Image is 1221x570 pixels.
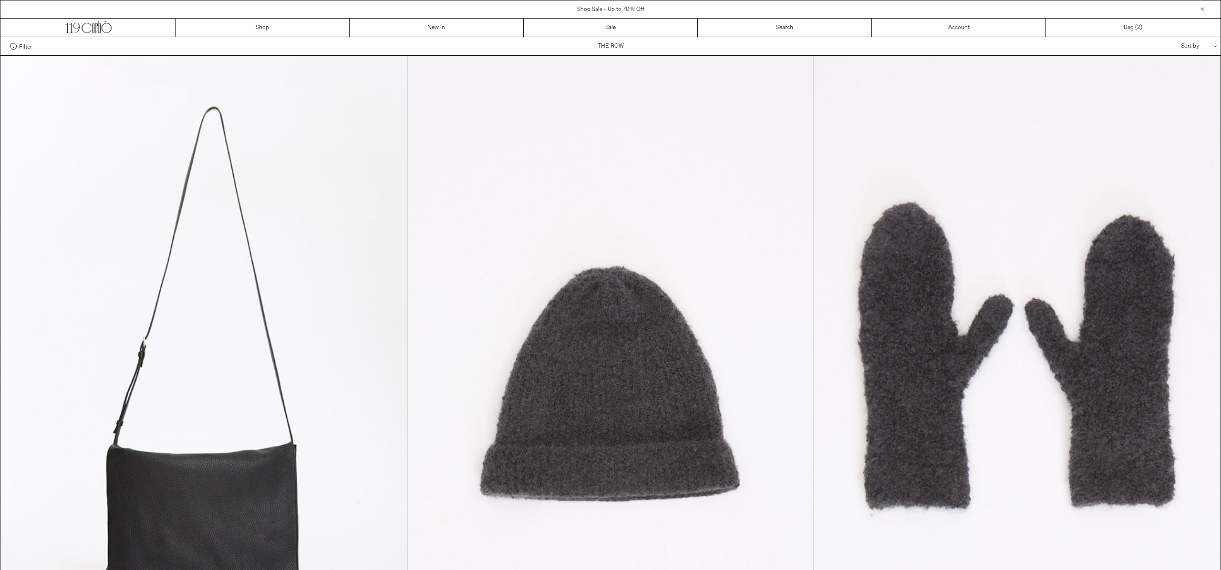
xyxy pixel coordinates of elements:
a: Shop [176,19,350,37]
a: Bag () [1046,19,1220,37]
a: Search [698,19,872,37]
a: Shop Sale - Up to 70% Off [577,6,644,13]
a: Account [872,19,1046,37]
div: Sort by [1125,37,1211,55]
a: Sale [524,19,698,37]
span: Filter [19,43,32,50]
a: New In [350,19,524,37]
span: ) [1137,23,1142,32]
span: 2 [1137,24,1140,31]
